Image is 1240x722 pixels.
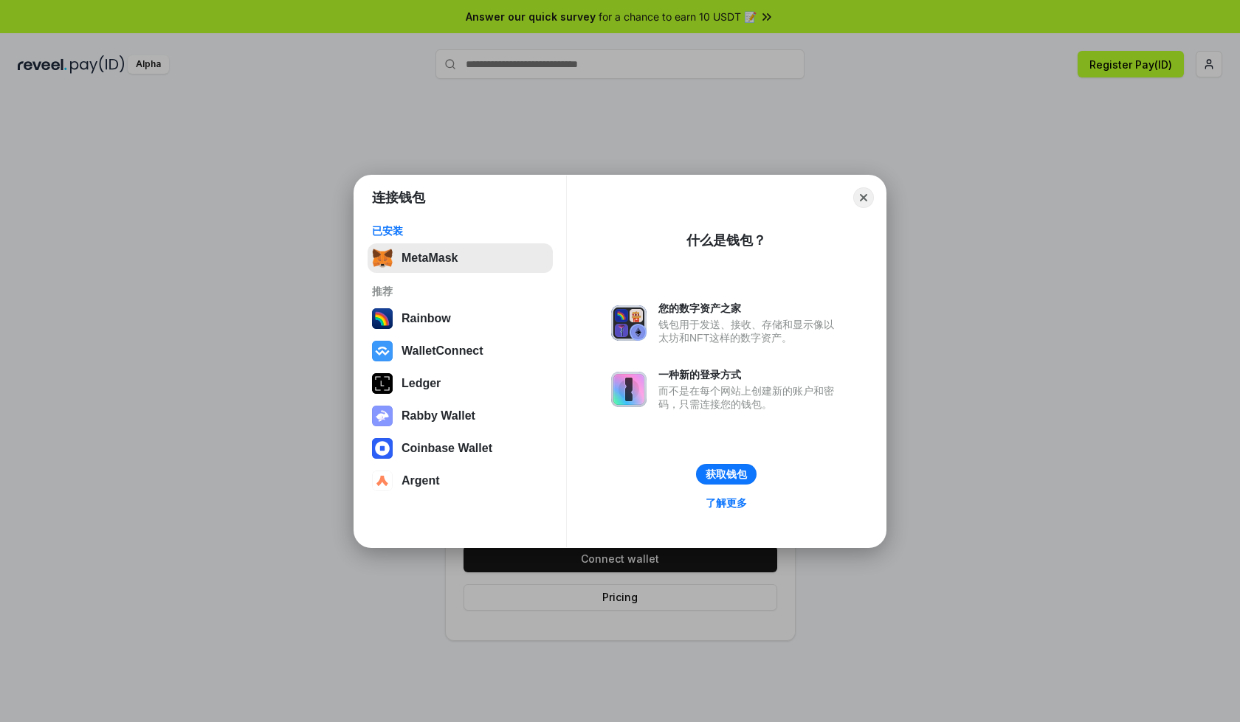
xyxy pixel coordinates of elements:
[368,304,553,333] button: Rainbow
[368,401,553,431] button: Rabby Wallet
[696,464,757,485] button: 获取钱包
[402,442,492,455] div: Coinbase Wallet
[706,468,747,481] div: 获取钱包
[402,409,475,423] div: Rabby Wallet
[658,302,841,315] div: 您的数字资产之家
[368,336,553,366] button: WalletConnect
[402,251,458,265] div: MetaMask
[853,187,874,208] button: Close
[658,368,841,381] div: 一种新的登录方式
[372,471,393,491] img: svg+xml,%3Csvg%20width%3D%2228%22%20height%3D%2228%22%20viewBox%3D%220%200%2028%2028%22%20fill%3D...
[372,308,393,329] img: svg+xml,%3Csvg%20width%3D%22120%22%20height%3D%22120%22%20viewBox%3D%220%200%20120%20120%22%20fil...
[611,305,647,341] img: svg+xml,%3Csvg%20xmlns%3D%22http%3A%2F%2Fwww.w3.org%2F2000%2Fsvg%22%20fill%3D%22none%22%20viewBox...
[697,493,756,513] a: 了解更多
[372,285,548,298] div: 推荐
[611,372,647,407] img: svg+xml,%3Csvg%20xmlns%3D%22http%3A%2F%2Fwww.w3.org%2F2000%2Fsvg%22%20fill%3D%22none%22%20viewBox...
[368,243,553,273] button: MetaMask
[368,434,553,463] button: Coinbase Wallet
[372,373,393,394] img: svg+xml,%3Csvg%20xmlns%3D%22http%3A%2F%2Fwww.w3.org%2F2000%2Fsvg%22%20width%3D%2228%22%20height%3...
[706,496,747,510] div: 了解更多
[372,438,393,459] img: svg+xml,%3Csvg%20width%3D%2228%22%20height%3D%2228%22%20viewBox%3D%220%200%2028%2028%22%20fill%3D...
[372,224,548,237] div: 已安装
[402,377,441,390] div: Ledger
[372,406,393,426] img: svg+xml,%3Csvg%20xmlns%3D%22http%3A%2F%2Fwww.w3.org%2F2000%2Fsvg%22%20fill%3D%22none%22%20viewBox...
[372,189,425,206] h1: 连接钱包
[372,341,393,361] img: svg+xml,%3Csvg%20width%3D%2228%22%20height%3D%2228%22%20viewBox%3D%220%200%2028%2028%22%20fill%3D...
[658,318,841,344] div: 钱包用于发送、接收、存储和显示像以太坊和NFT这样的数字资产。
[402,344,483,358] div: WalletConnect
[368,466,553,496] button: Argent
[686,232,766,249] div: 什么是钱包？
[658,384,841,411] div: 而不是在每个网站上创建新的账户和密码，只需连接您的钱包。
[402,474,440,487] div: Argent
[372,248,393,268] img: svg+xml,%3Csvg%20fill%3D%22none%22%20height%3D%2233%22%20viewBox%3D%220%200%2035%2033%22%20width%...
[402,312,451,325] div: Rainbow
[368,369,553,398] button: Ledger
